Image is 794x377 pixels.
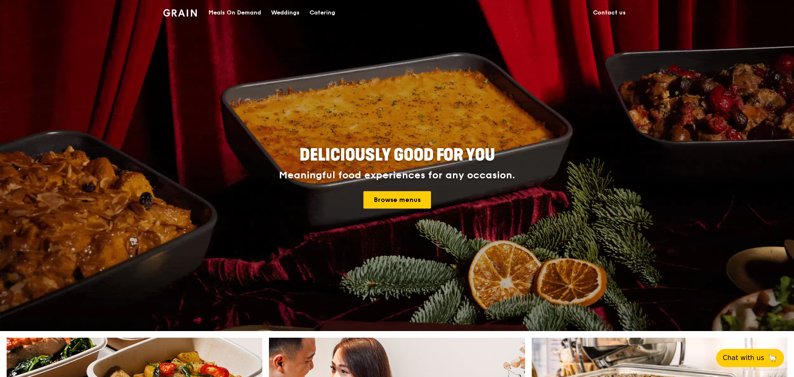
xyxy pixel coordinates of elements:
div: Weddings [271,0,300,25]
div: Catering [310,0,335,25]
a: Weddings [266,0,305,25]
div: Meaningful food experiences for any occasion. [248,170,546,181]
a: Browse menus [363,191,431,209]
div: Meals On Demand [208,0,261,25]
a: Catering [305,0,340,25]
span: Chat with us [723,353,764,363]
span: Deliciously good for you [300,145,495,165]
span: 🦙 [767,353,777,363]
button: Chat with us🦙 [716,349,784,367]
img: Grain [163,9,197,17]
a: Contact us [588,0,631,25]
